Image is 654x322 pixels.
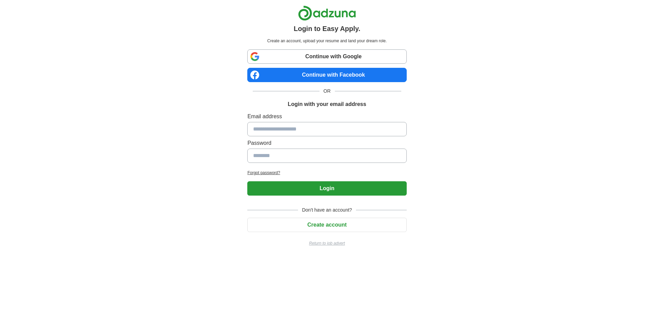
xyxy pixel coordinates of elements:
[298,5,356,21] img: Adzuna logo
[247,240,406,246] a: Return to job advert
[247,112,406,121] label: Email address
[247,222,406,228] a: Create account
[247,68,406,82] a: Continue with Facebook
[249,38,405,44] p: Create an account, upload your resume and land your dream role.
[294,24,360,34] h1: Login to Easy Apply.
[247,181,406,196] button: Login
[247,218,406,232] button: Create account
[298,206,356,214] span: Don't have an account?
[247,139,406,147] label: Password
[288,100,366,108] h1: Login with your email address
[247,49,406,64] a: Continue with Google
[247,170,406,176] a: Forgot password?
[320,88,335,95] span: OR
